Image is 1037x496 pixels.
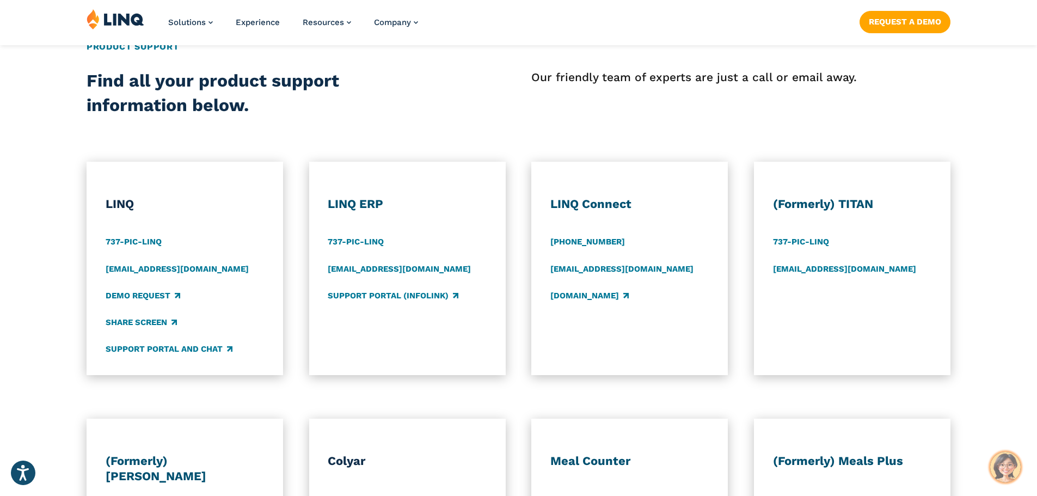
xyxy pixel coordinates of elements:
[87,69,432,118] h2: Find all your product support information below.
[550,290,629,302] a: [DOMAIN_NAME]
[328,236,384,248] a: 737-PIC-LINQ
[773,236,829,248] a: 737-PIC-LINQ
[860,9,950,33] nav: Button Navigation
[773,454,932,469] h3: (Formerly) Meals Plus
[106,263,249,275] a: [EMAIL_ADDRESS][DOMAIN_NAME]
[328,454,487,469] h3: Colyar
[87,9,144,29] img: LINQ | K‑12 Software
[550,263,694,275] a: [EMAIL_ADDRESS][DOMAIN_NAME]
[550,236,625,248] a: [PHONE_NUMBER]
[106,290,180,302] a: Demo Request
[531,69,950,86] p: Our friendly team of experts are just a call or email away.
[106,316,177,328] a: Share Screen
[106,197,265,212] h3: LINQ
[773,263,916,275] a: [EMAIL_ADDRESS][DOMAIN_NAME]
[374,17,418,27] a: Company
[328,290,458,302] a: Support Portal (Infolink)
[87,40,950,53] h2: Product Support
[990,452,1021,482] button: Hello, have a question? Let’s chat.
[374,17,411,27] span: Company
[550,197,709,212] h3: LINQ Connect
[168,17,213,27] a: Solutions
[860,11,950,33] a: Request a Demo
[303,17,351,27] a: Resources
[328,263,471,275] a: [EMAIL_ADDRESS][DOMAIN_NAME]
[328,197,487,212] h3: LINQ ERP
[303,17,344,27] span: Resources
[773,197,932,212] h3: (Formerly) TITAN
[168,9,418,45] nav: Primary Navigation
[106,454,265,484] h3: (Formerly) [PERSON_NAME]
[106,344,232,356] a: Support Portal and Chat
[550,454,709,469] h3: Meal Counter
[106,236,162,248] a: 737-PIC-LINQ
[236,17,280,27] a: Experience
[168,17,206,27] span: Solutions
